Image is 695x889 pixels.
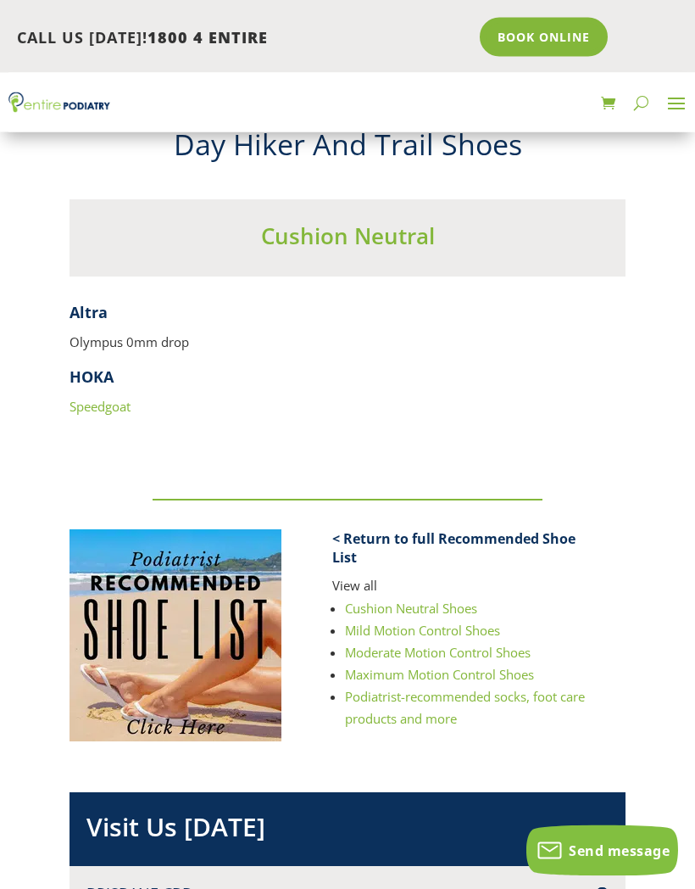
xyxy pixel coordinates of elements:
[332,576,595,598] p: View all
[332,530,575,568] a: < Return to full Recommended Shoe List
[86,810,609,854] h2: Visit Us [DATE]
[69,303,108,323] strong: Altra
[17,27,468,49] p: CALL US [DATE]!
[345,645,531,662] a: Moderate Motion Control Shoes
[480,18,608,57] a: Book Online
[526,825,678,876] button: Send message
[69,367,114,388] strong: HOKA
[69,333,625,367] p: Olympus 0mm drop
[345,623,500,640] a: Mild Motion Control Shoes
[69,729,281,746] a: Podiatrist Recommended Shoe List Australia
[69,399,131,416] a: Speedgoat
[345,667,534,684] a: Maximum Motion Control Shoes
[69,126,625,175] h2: Day Hiker And Trail Shoes
[345,601,477,618] a: Cushion Neutral Shoes
[345,689,585,728] a: Podiatrist-recommended socks, foot care products and more
[569,841,670,860] span: Send message
[69,530,281,742] img: podiatrist-recommended-shoe-list-australia-entire-podiatry
[147,27,268,48] span: 1800 4 ENTIRE
[69,221,625,260] h3: Cushion Neutral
